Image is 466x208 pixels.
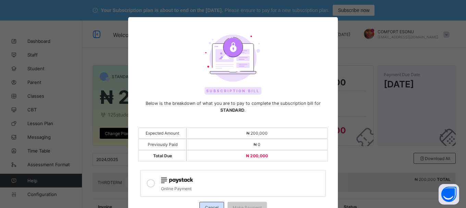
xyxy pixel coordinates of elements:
span: ₦ 0 [254,142,260,147]
div: Previously Paid [138,139,186,150]
span: Below is the breakdown of what you are to pay to complete the subscription bill for . [138,100,328,114]
span: Total Due [153,153,172,158]
span: Subscription Bill [205,87,261,95]
b: STANDARD [220,108,244,113]
div: Expected Amount [138,127,186,139]
span: ₦ 200,000 [246,131,268,136]
span: ₦ 200,000 [246,153,268,158]
img: paystack.0b99254114f7d5403c0525f3550acd03.svg [161,177,193,183]
img: upgrade-plan.3b4dcafaee59b7a9d32205306f0ac200.svg [205,34,261,82]
button: Open asap [439,184,459,205]
div: Online Payment [161,184,322,191]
